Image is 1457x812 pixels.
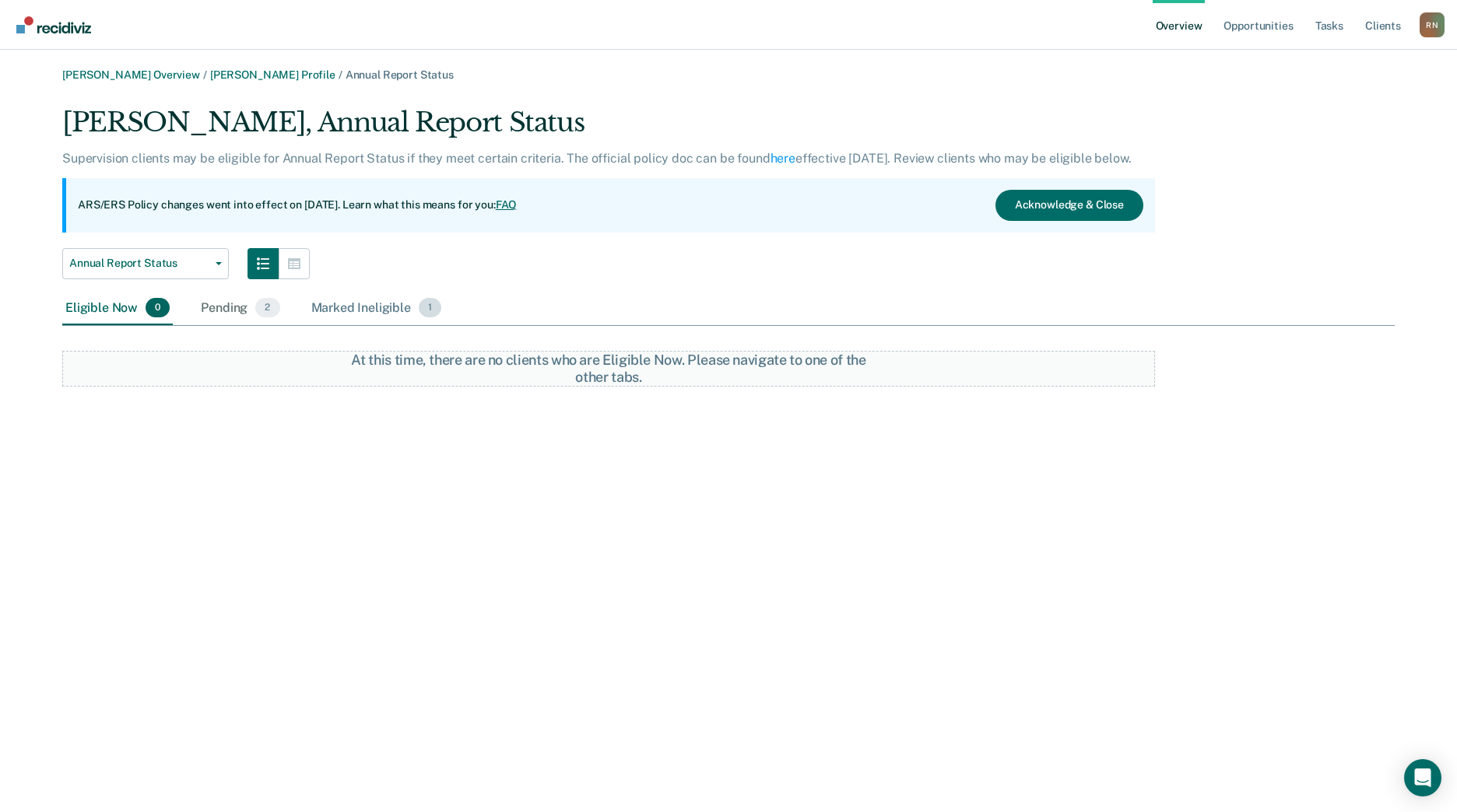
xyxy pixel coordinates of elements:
div: [PERSON_NAME], Annual Report Status [62,107,1155,151]
span: 2 [255,298,279,318]
div: At this time, there are no clients who are Eligible Now. Please navigate to one of the other tabs. [336,352,882,385]
a: [PERSON_NAME] Profile [210,68,335,81]
div: Eligible Now0 [62,292,173,326]
div: Open Intercom Messenger [1404,759,1441,796]
div: R N [1420,12,1445,37]
p: ARS/ERS Policy changes went into effect on [DATE]. Learn what this means for you: [78,198,517,213]
span: Annual Report Status [69,257,209,270]
button: Annual Report Status [62,248,229,279]
button: Profile dropdown button [1420,12,1445,37]
img: Recidiviz [16,16,91,33]
div: Marked Ineligible1 [308,292,445,326]
span: 0 [146,298,170,318]
span: Annual Report Status [346,68,454,81]
a: here [771,151,795,166]
span: / [200,68,210,81]
div: Pending2 [198,292,283,326]
button: Acknowledge & Close [995,190,1143,221]
p: Supervision clients may be eligible for Annual Report Status if they meet certain criteria. The o... [62,151,1131,166]
a: FAQ [496,198,518,211]
span: 1 [419,298,441,318]
span: / [335,68,346,81]
a: [PERSON_NAME] Overview [62,68,200,81]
